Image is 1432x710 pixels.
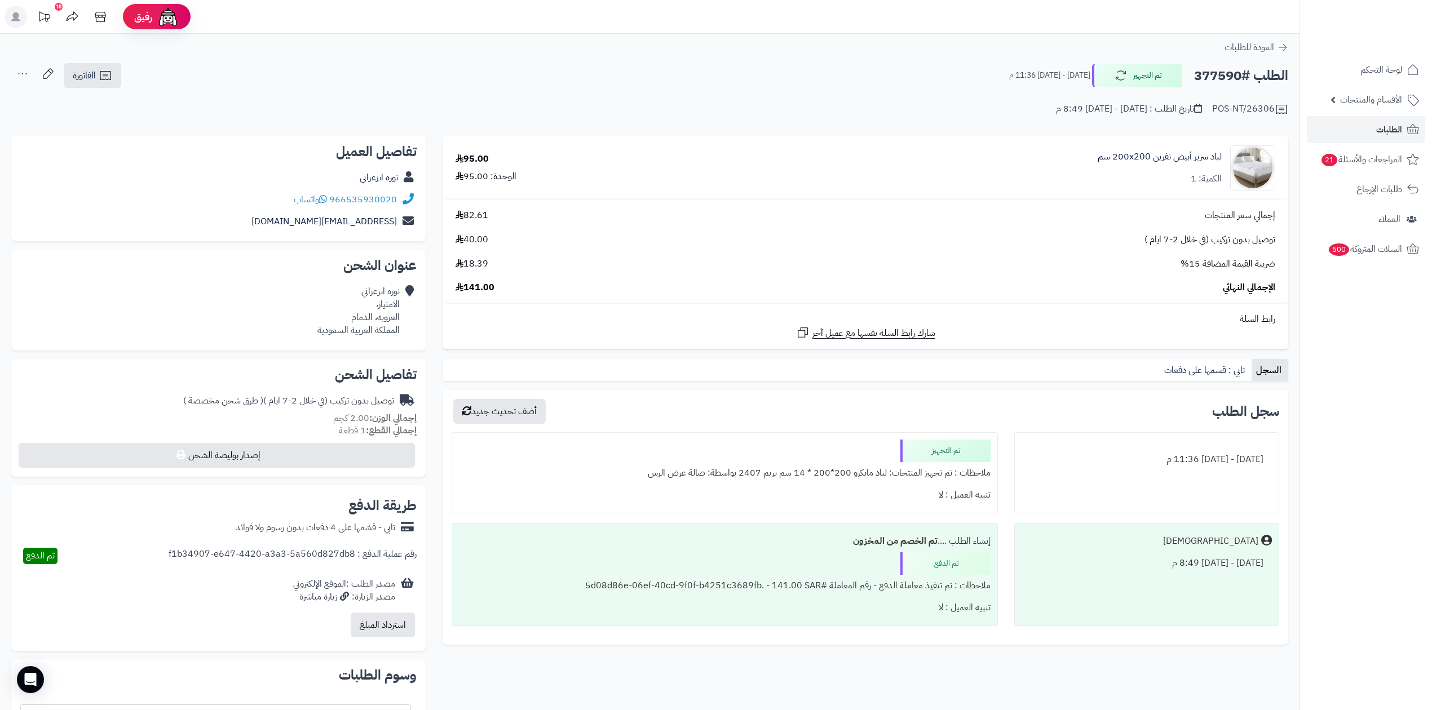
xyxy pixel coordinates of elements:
div: توصيل بدون تركيب (في خلال 2-7 ايام ) [183,394,394,407]
div: POS-NT/26306 [1212,103,1288,116]
a: تحديثات المنصة [30,6,58,31]
span: العملاء [1378,211,1400,227]
div: تنبيه العميل : لا [459,597,991,619]
button: تم التجهيز [1092,64,1182,87]
span: 21 [1321,154,1337,166]
h2: تفاصيل العميل [20,145,417,158]
div: نوره اىزعراني الامتياز، العروبه، الدمام المملكة العربية السعودية [317,285,400,336]
div: تم التجهيز [900,440,991,462]
div: ملاحظات : تم تنفيذ معاملة الدفع - رقم المعاملة #5d08d86e-06ef-40cd-9f0f-b4251c3689fb. - 141.00 SAR [459,575,991,597]
div: مصدر الطلب :الموقع الإلكتروني [293,578,395,603]
small: 1 قطعة [339,424,417,437]
a: [EMAIL_ADDRESS][DOMAIN_NAME] [251,215,397,228]
span: 82.61 [456,209,488,222]
div: إنشاء الطلب .... [459,530,991,552]
span: ضريبة القيمة المضافة 15% [1181,258,1275,270]
div: [DATE] - [DATE] 11:36 م [1022,449,1272,471]
h2: الطلب #377590 [1194,64,1288,87]
div: مصدر الزيارة: زيارة مباشرة [293,591,395,603]
div: تابي - قسّمها على 4 دفعات بدون رسوم ولا فوائد [236,521,395,534]
div: تم الدفع [900,552,991,575]
a: شارك رابط السلة نفسها مع عميل آخر [796,326,935,340]
a: الفاتورة [64,63,121,88]
span: الطلبات [1376,122,1402,137]
h3: سجل الطلب [1212,405,1279,418]
a: الطلبات [1307,116,1425,143]
div: رقم عملية الدفع : f1b34907-e647-4420-a3a3-5a560d827db8 [169,548,417,564]
small: 2.00 كجم [333,411,417,425]
div: الكمية: 1 [1191,172,1222,185]
a: السلات المتروكة500 [1307,236,1425,263]
strong: إجمالي الوزن: [369,411,417,425]
span: ( طرق شحن مخصصة ) [183,394,263,407]
h2: طريقة الدفع [348,499,417,512]
a: المراجعات والأسئلة21 [1307,146,1425,173]
div: تنبيه العميل : لا [459,484,991,506]
a: 966535930020 [329,193,397,206]
a: السجل [1252,359,1288,381]
span: الأقسام والمنتجات [1340,92,1402,108]
button: استرداد المبلغ [351,613,415,637]
span: الإجمالي النهائي [1223,281,1275,294]
div: 95.00 [456,153,489,166]
a: لوحة التحكم [1307,56,1425,83]
a: واتساب [294,193,327,206]
strong: إجمالي القطع: [366,424,417,437]
span: العودة للطلبات [1225,41,1274,54]
span: الفاتورة [73,69,96,82]
span: السلات المتروكة [1328,241,1402,257]
div: Open Intercom Messenger [17,666,44,693]
a: لباد سرير أبيض نفرين 200x200 سم [1098,150,1222,163]
span: 500 [1329,243,1349,256]
a: نوره اىزعراني [360,171,398,184]
span: رفيق [134,10,152,24]
img: ai-face.png [157,6,179,28]
span: تم الدفع [26,549,55,562]
span: المراجعات والأسئلة [1320,152,1402,167]
span: توصيل بدون تركيب (في خلال 2-7 ايام ) [1144,233,1275,246]
button: إصدار بوليصة الشحن [19,443,415,468]
span: 40.00 [456,233,488,246]
h2: وسوم الطلبات [20,668,417,682]
span: 141.00 [456,281,494,294]
span: شارك رابط السلة نفسها مع عميل آخر [812,327,935,340]
div: 10 [55,3,63,11]
b: تم الخصم من المخزون [853,534,938,548]
a: تابي : قسمها على دفعات [1160,359,1252,381]
div: ملاحظات : تم تجهيز المنتجات: لباد مايكرو 200*200 * 14 سم بريم 2407 بواسطة: صالة عرض الرس [459,462,991,484]
span: لوحة التحكم [1360,62,1402,78]
span: 18.39 [456,258,488,270]
span: إجمالي سعر المنتجات [1205,209,1275,222]
a: العملاء [1307,206,1425,233]
button: أضف تحديث جديد [453,399,546,424]
div: تاريخ الطلب : [DATE] - [DATE] 8:49 م [1056,103,1202,116]
h2: عنوان الشحن [20,259,417,272]
div: [DEMOGRAPHIC_DATA] [1163,535,1258,548]
div: [DATE] - [DATE] 8:49 م [1022,552,1272,574]
div: رابط السلة [447,313,1284,326]
a: طلبات الإرجاع [1307,176,1425,203]
a: العودة للطلبات [1225,41,1288,54]
h2: تفاصيل الشحن [20,368,417,381]
span: طلبات الإرجاع [1356,181,1402,197]
img: 1732186343-220107020015-90x90.jpg [1231,145,1275,190]
div: الوحدة: 95.00 [456,170,516,183]
small: [DATE] - [DATE] 11:36 م [1009,70,1090,81]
